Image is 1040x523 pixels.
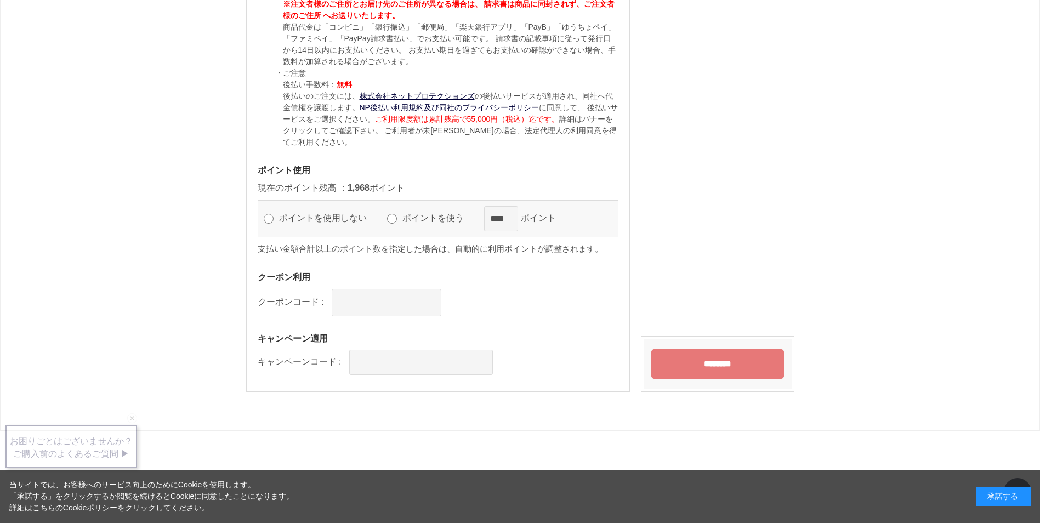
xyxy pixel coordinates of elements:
[9,479,294,514] div: 当サイトでは、お客様へのサービス向上のためにCookieを使用します。 「承諾する」をクリックするか閲覧を続けるとCookieに同意したことになります。 詳細はこちらの をクリックしてください。
[63,503,118,512] a: Cookieポリシー
[518,213,569,223] label: ポイント
[375,115,560,123] span: ご利用限度額は累計残高で55,000円（税込）迄です。
[400,213,476,223] label: ポイントを使う
[258,181,618,195] p: 現在のポイント残高 ： ポイント
[258,333,618,344] h3: キャンペーン適用
[258,164,618,176] h3: ポイント使用
[283,79,618,148] p: 後払い手数料： 後払いのご注文には、 の後払いサービスが適用され、同社へ代金債権を譲渡します。 に同意して、 後払いサービスをご選択ください。 詳細はバナーをクリックしてご確認下さい。 ご利用者...
[258,357,342,366] label: キャンペーンコード :
[337,80,352,89] span: 無料
[258,297,324,306] label: クーポンコード :
[258,271,618,283] h3: クーポン利用
[348,183,370,192] span: 1,968
[360,103,539,112] a: NP後払い利用規約及び同社のプライバシーポリシー
[360,92,475,100] a: 株式会社ネットプロテクションズ
[283,21,618,67] p: 商品代金は「コンビニ」「銀行振込」「郵便局」「楽天銀行アプリ」「PayB」「ゆうちょペイ」「ファミペイ」「PayPay請求書払い」でお支払い可能です。 請求書の記載事項に従って発行日から14日以...
[976,487,1031,506] div: 承諾する
[258,243,618,255] p: 支払い金額合計以上のポイント数を指定した場合は、自動的に利用ポイントが調整されます。
[276,213,379,223] label: ポイントを使用しない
